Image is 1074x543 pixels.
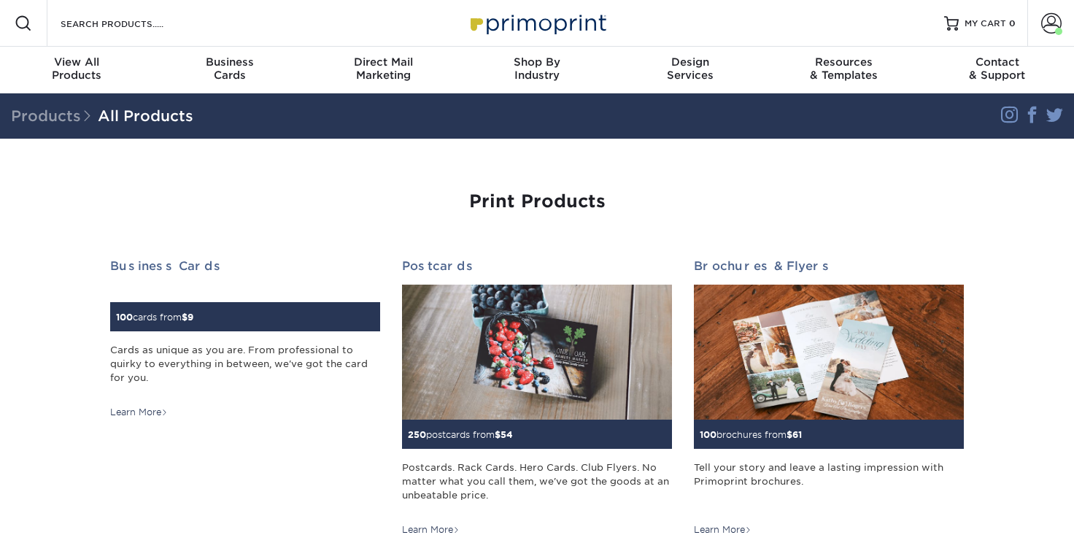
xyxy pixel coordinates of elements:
span: Products [11,107,98,125]
img: Business Cards [110,293,111,294]
a: Resources& Templates [767,47,920,93]
div: Tell your story and leave a lasting impression with Primoprint brochures. [694,461,964,513]
div: & Support [921,55,1074,82]
span: $ [495,429,501,440]
div: Learn More [110,406,168,419]
div: Industry [460,55,614,82]
h1: Print Products [110,191,964,212]
img: Primoprint [464,7,610,39]
a: Shop ByIndustry [460,47,614,93]
div: Learn More [402,523,460,536]
img: Postcards [402,285,672,420]
h2: Brochures & Flyers [694,259,964,273]
small: cards from [116,312,193,323]
div: Cards as unique as you are. From professional to quirky to everything in between, we've got the c... [110,343,380,396]
div: Cards [153,55,306,82]
div: & Templates [767,55,920,82]
span: 54 [501,429,513,440]
span: Design [614,55,767,69]
span: 61 [792,429,802,440]
span: Resources [767,55,920,69]
span: 9 [188,312,193,323]
h2: Business Cards [110,259,380,273]
a: Postcards 250postcards from$54 Postcards. Rack Cards. Hero Cards. Club Flyers. No matter what you... [402,259,672,536]
span: 250 [408,429,426,440]
span: Contact [921,55,1074,69]
small: brochures from [700,429,802,440]
div: Postcards. Rack Cards. Hero Cards. Club Flyers. No matter what you call them, we've got the goods... [402,461,672,513]
span: Shop By [460,55,614,69]
small: postcards from [408,429,513,440]
h2: Postcards [402,259,672,273]
a: Brochures & Flyers 100brochures from$61 Tell your story and leave a lasting impression with Primo... [694,259,964,536]
span: $ [182,312,188,323]
span: 100 [700,429,716,440]
span: 0 [1009,18,1016,28]
span: Direct Mail [307,55,460,69]
span: Business [153,55,306,69]
div: Services [614,55,767,82]
span: $ [787,429,792,440]
a: BusinessCards [153,47,306,93]
a: Direct MailMarketing [307,47,460,93]
div: Learn More [694,523,752,536]
a: DesignServices [614,47,767,93]
a: Business Cards 100cards from$9 Cards as unique as you are. From professional to quirky to everyth... [110,259,380,419]
input: SEARCH PRODUCTS..... [59,15,201,32]
span: 100 [116,312,133,323]
div: Marketing [307,55,460,82]
a: Contact& Support [921,47,1074,93]
a: All Products [98,107,193,125]
img: Brochures & Flyers [694,285,964,420]
span: MY CART [965,18,1006,30]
